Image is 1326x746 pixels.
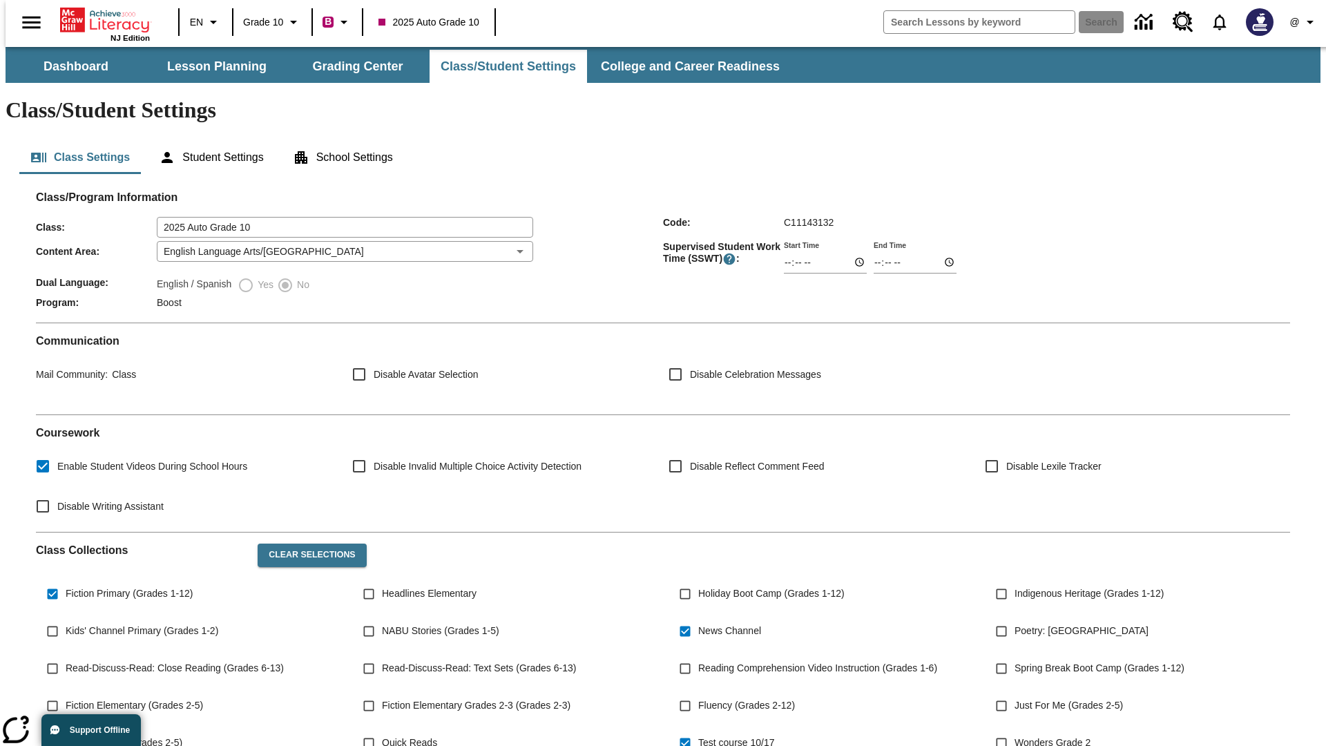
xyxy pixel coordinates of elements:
[382,698,570,713] span: Fiction Elementary Grades 2-3 (Grades 2-3)
[1006,459,1102,474] span: Disable Lexile Tracker
[66,661,284,676] span: Read-Discuss-Read: Close Reading (Grades 6-13)
[57,499,164,514] span: Disable Writing Assistant
[148,141,274,174] button: Student Settings
[1015,624,1149,638] span: Poetry: [GEOGRAPHIC_DATA]
[190,15,203,30] span: EN
[157,277,231,294] label: English / Spanish
[36,297,157,308] span: Program :
[184,10,228,35] button: Language: EN, Select a language
[36,544,247,557] h2: Class Collections
[36,277,157,288] span: Dual Language :
[374,367,479,382] span: Disable Avatar Selection
[238,10,307,35] button: Grade: Grade 10, Select a grade
[258,544,366,567] button: Clear Selections
[36,369,108,380] span: Mail Community :
[148,50,286,83] button: Lesson Planning
[1164,3,1202,41] a: Resource Center, Will open in new tab
[108,369,136,380] span: Class
[60,6,150,34] a: Home
[19,141,1307,174] div: Class/Student Settings
[70,725,130,735] span: Support Offline
[1282,10,1326,35] button: Profile/Settings
[784,217,834,228] span: C11143132
[382,586,477,601] span: Headlines Elementary
[382,624,499,638] span: NABU Stories (Grades 1-5)
[41,714,141,746] button: Support Offline
[282,141,404,174] button: School Settings
[1246,8,1274,36] img: Avatar
[663,217,784,228] span: Code :
[1015,661,1184,676] span: Spring Break Boot Camp (Grades 1-12)
[36,191,1290,204] h2: Class/Program Information
[7,50,145,83] button: Dashboard
[36,204,1290,312] div: Class/Program Information
[66,624,218,638] span: Kids' Channel Primary (Grades 1-2)
[36,426,1290,439] h2: Course work
[6,47,1320,83] div: SubNavbar
[66,698,203,713] span: Fiction Elementary (Grades 2-5)
[698,586,845,601] span: Holiday Boot Camp (Grades 1-12)
[60,5,150,42] div: Home
[722,252,736,266] button: Supervised Student Work Time is the timeframe when students can take LevelSet and when lessons ar...
[382,661,576,676] span: Read-Discuss-Read: Text Sets (Grades 6-13)
[378,15,479,30] span: 2025 Auto Grade 10
[243,15,283,30] span: Grade 10
[590,50,791,83] button: College and Career Readiness
[289,50,427,83] button: Grading Center
[57,459,247,474] span: Enable Student Videos During School Hours
[374,459,582,474] span: Disable Invalid Multiple Choice Activity Detection
[36,426,1290,521] div: Coursework
[784,240,819,250] label: Start Time
[690,459,825,474] span: Disable Reflect Comment Feed
[157,217,533,238] input: Class
[1289,15,1299,30] span: @
[317,10,358,35] button: Boost Class color is violet red. Change class color
[698,624,761,638] span: News Channel
[1015,698,1123,713] span: Just For Me (Grades 2-5)
[6,97,1320,123] h1: Class/Student Settings
[1238,4,1282,40] button: Select a new avatar
[66,586,193,601] span: Fiction Primary (Grades 1-12)
[1126,3,1164,41] a: Data Center
[698,698,795,713] span: Fluency (Grades 2-12)
[884,11,1075,33] input: search field
[36,334,1290,347] h2: Communication
[36,246,157,257] span: Content Area :
[254,278,273,292] span: Yes
[874,240,906,250] label: End Time
[19,141,141,174] button: Class Settings
[110,34,150,42] span: NJ Edition
[430,50,587,83] button: Class/Student Settings
[157,297,182,308] span: Boost
[6,50,792,83] div: SubNavbar
[1015,586,1164,601] span: Indigenous Heritage (Grades 1-12)
[36,334,1290,403] div: Communication
[36,222,157,233] span: Class :
[698,661,937,676] span: Reading Comprehension Video Instruction (Grades 1-6)
[663,241,784,266] span: Supervised Student Work Time (SSWT) :
[325,13,331,30] span: B
[157,241,533,262] div: English Language Arts/[GEOGRAPHIC_DATA]
[294,278,309,292] span: No
[690,367,821,382] span: Disable Celebration Messages
[11,2,52,43] button: Open side menu
[1202,4,1238,40] a: Notifications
